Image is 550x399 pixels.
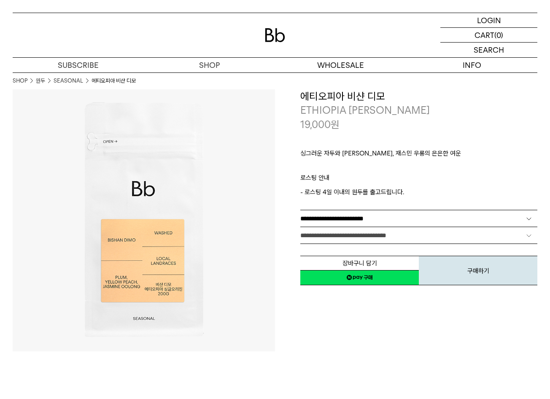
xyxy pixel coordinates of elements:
[300,118,340,132] p: 19,000
[477,13,501,27] p: LOGIN
[406,58,537,72] p: INFO
[331,118,340,131] span: 원
[440,13,537,28] a: LOGIN
[474,43,504,57] p: SEARCH
[300,89,537,104] h3: 에티오피아 비샨 디모
[300,163,537,173] p: ㅤ
[13,89,275,351] img: 에티오피아 비샨 디모
[300,103,537,118] p: ETHIOPIA [PERSON_NAME]
[92,77,136,85] li: 에티오피아 비샨 디모
[300,148,537,163] p: 싱그러운 자두와 [PERSON_NAME], 재스민 우롱의 은은한 여운
[300,173,537,187] p: 로스팅 안내
[475,28,494,42] p: CART
[440,28,537,43] a: CART (0)
[494,28,503,42] p: (0)
[54,77,83,85] a: SEASONAL
[36,77,45,85] a: 원두
[13,58,144,72] a: SUBSCRIBE
[300,270,419,285] a: 새창
[265,28,285,42] img: 로고
[13,77,27,85] a: SHOP
[300,256,419,270] button: 장바구니 담기
[144,58,275,72] a: SHOP
[419,256,537,285] button: 구매하기
[300,187,537,197] p: - 로스팅 4일 이내의 원두를 출고드립니다.
[275,58,406,72] p: WHOLESALE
